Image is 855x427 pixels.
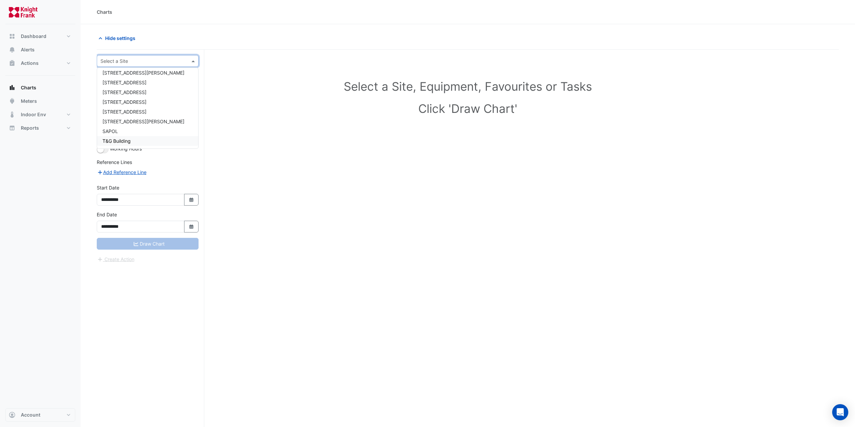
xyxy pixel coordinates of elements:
[5,408,75,422] button: Account
[5,94,75,108] button: Meters
[102,70,184,76] span: [STREET_ADDRESS][PERSON_NAME]
[97,256,135,261] app-escalated-ticket-create-button: Please correct errors first
[102,119,184,124] span: [STREET_ADDRESS][PERSON_NAME]
[9,46,15,53] app-icon: Alerts
[9,125,15,131] app-icon: Reports
[9,111,15,118] app-icon: Indoor Env
[21,111,46,118] span: Indoor Env
[102,89,146,95] span: [STREET_ADDRESS]
[97,32,140,44] button: Hide settings
[97,8,112,15] div: Charts
[112,79,824,93] h1: Select a Site, Equipment, Favourites or Tasks
[188,197,195,203] fa-icon: Select Date
[21,33,46,40] span: Dashboard
[9,60,15,67] app-icon: Actions
[97,168,147,176] button: Add Reference Line
[21,84,36,91] span: Charts
[9,33,15,40] app-icon: Dashboard
[105,35,135,42] span: Hide settings
[97,159,132,166] label: Reference Lines
[21,412,40,418] span: Account
[102,109,146,115] span: [STREET_ADDRESS]
[102,138,131,144] span: T&G Building
[110,146,142,152] span: Working Hours
[5,56,75,70] button: Actions
[112,101,824,116] h1: Click 'Draw Chart'
[188,224,195,229] fa-icon: Select Date
[5,81,75,94] button: Charts
[8,5,38,19] img: Company Logo
[832,404,848,420] div: Open Intercom Messenger
[102,128,118,134] span: SAPOL
[97,184,119,191] label: Start Date
[21,98,37,104] span: Meters
[5,30,75,43] button: Dashboard
[21,46,35,53] span: Alerts
[9,98,15,104] app-icon: Meters
[21,125,39,131] span: Reports
[97,68,198,148] div: Options List
[102,99,146,105] span: [STREET_ADDRESS]
[102,80,146,85] span: [STREET_ADDRESS]
[5,108,75,121] button: Indoor Env
[21,60,39,67] span: Actions
[5,43,75,56] button: Alerts
[9,84,15,91] app-icon: Charts
[97,211,117,218] label: End Date
[5,121,75,135] button: Reports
